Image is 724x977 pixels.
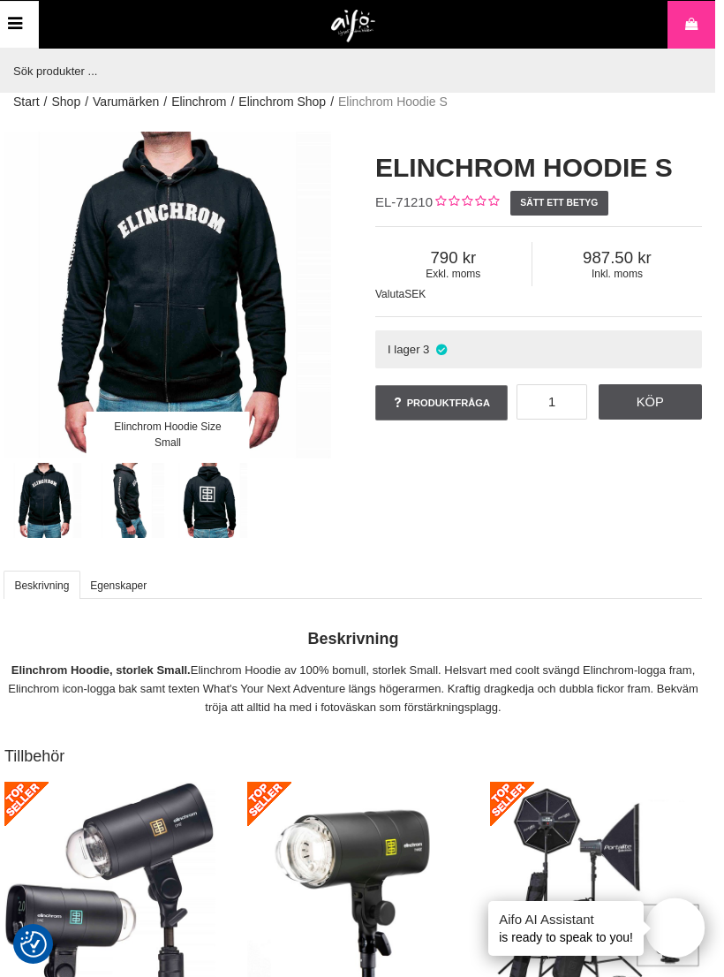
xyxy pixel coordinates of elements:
[238,93,326,111] a: Elinchrom Shop
[423,343,429,356] span: 3
[433,193,499,212] div: Kundbetyg: 0
[375,268,532,280] span: Exkl. moms
[20,931,47,958] img: Revisit consent button
[330,93,334,111] span: /
[172,463,248,539] img: Elinchrom Hoddie
[44,93,48,111] span: /
[488,901,644,956] div: is ready to speak to you!
[404,288,426,300] span: SEK
[375,194,433,209] span: EL-71210
[338,93,448,111] span: Elinchrom Hoodie S
[85,93,88,111] span: /
[163,93,167,111] span: /
[51,93,80,111] a: Shop
[331,10,376,43] img: logo.png
[532,268,702,280] span: Inkl. moms
[4,571,80,599] a: Beskrivning
[4,49,693,93] input: Sök produkter ...
[4,746,702,768] h2: Tillbehör
[79,571,158,599] a: Egenskaper
[499,910,633,928] h4: Aifo AI Assistant
[89,463,165,539] img: Elinchrom Hoddie
[87,412,250,458] div: Elinchrom Hoodie Size Small
[375,248,532,268] span: 790
[11,663,191,677] strong: Elinchrom Hoodie, storlek Small.
[4,662,702,716] p: Elinchrom Hoodie av 100% bomull, storlek Small. Helsvart med coolt svängd Elinchrom-logga fram, E...
[375,149,702,186] h1: Elinchrom Hoodie S
[599,384,703,420] a: Köp
[20,928,47,960] button: Samtyckesinställningar
[510,191,608,216] a: Sätt ett betyg
[230,93,234,111] span: /
[375,288,404,300] span: Valuta
[93,93,159,111] a: Varumärken
[375,385,508,420] a: Produktfråga
[13,93,40,111] a: Start
[388,343,420,356] span: I lager
[6,463,82,539] img: Elinchrom Hoodie Size Small
[532,248,702,268] span: 987.50
[4,628,702,650] h2: Beskrivning
[171,93,226,111] a: Elinchrom
[434,343,449,356] i: I lager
